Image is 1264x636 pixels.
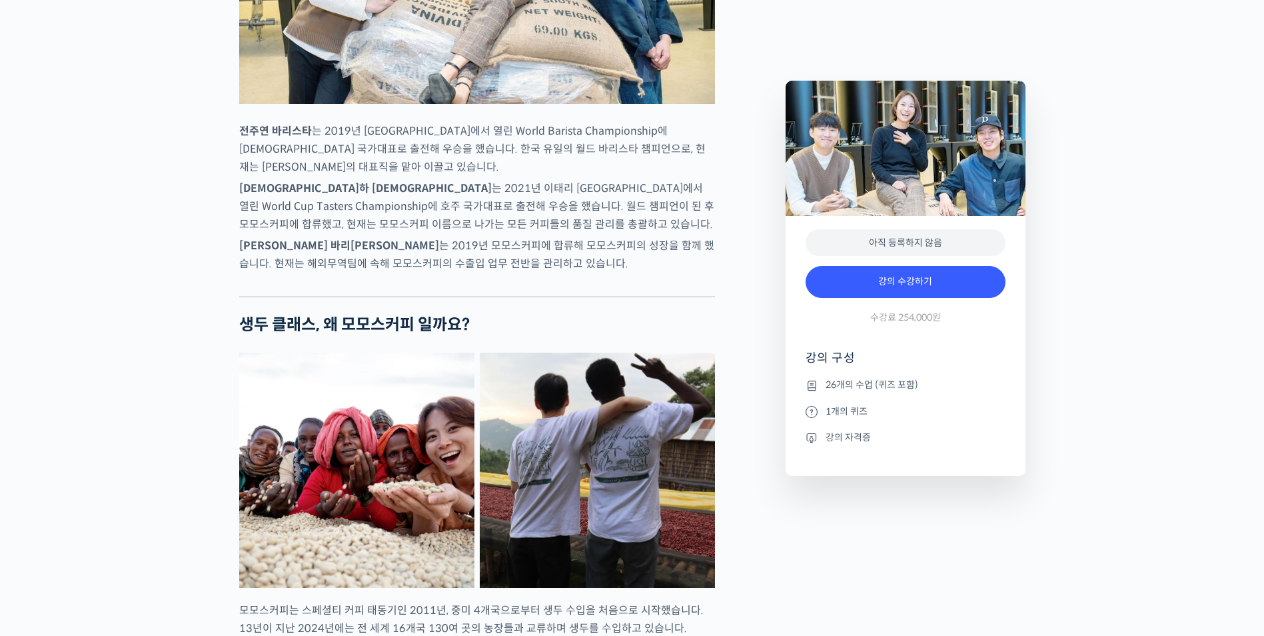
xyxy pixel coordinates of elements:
a: 강의 수강하기 [806,266,1005,298]
h4: 강의 구성 [806,350,1005,377]
p: 는 2019년 [GEOGRAPHIC_DATA]에서 열린 World Barista Championship에 [DEMOGRAPHIC_DATA] 국가대표로 출전해 우승을 했습니다.... [239,122,715,176]
p: 는 2021년 이태리 [GEOGRAPHIC_DATA]에서 열린 World Cup Tasters Championship에 호주 국가대표로 출전해 우승을 했습니다. 월드 챔피언이... [239,179,715,233]
li: 26개의 수업 (퀴즈 포함) [806,377,1005,393]
span: 설정 [206,443,222,453]
span: 수강료 254,000원 [870,311,941,324]
li: 강의 자격증 [806,429,1005,445]
p: 는 2019년 모모스커피에 합류해 모모스커피의 성장을 함께 했습니다. 현재는 해외무역팀에 속해 모모스커피의 수출입 업무 전반을 관리하고 있습니다. [239,237,715,273]
span: 대화 [122,443,138,454]
span: 홈 [42,443,50,453]
strong: [PERSON_NAME] 바리[PERSON_NAME] [239,239,439,253]
a: 대화 [88,423,172,456]
strong: 전주연 바리스타 [239,124,312,138]
strong: 생두 클래스, 왜 모모스커피 일까요? [239,315,470,335]
a: 홈 [4,423,88,456]
div: 아직 등록하지 않음 [806,229,1005,257]
strong: [DEMOGRAPHIC_DATA]하 [DEMOGRAPHIC_DATA] [239,181,492,195]
li: 1개의 퀴즈 [806,403,1005,419]
a: 설정 [172,423,256,456]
